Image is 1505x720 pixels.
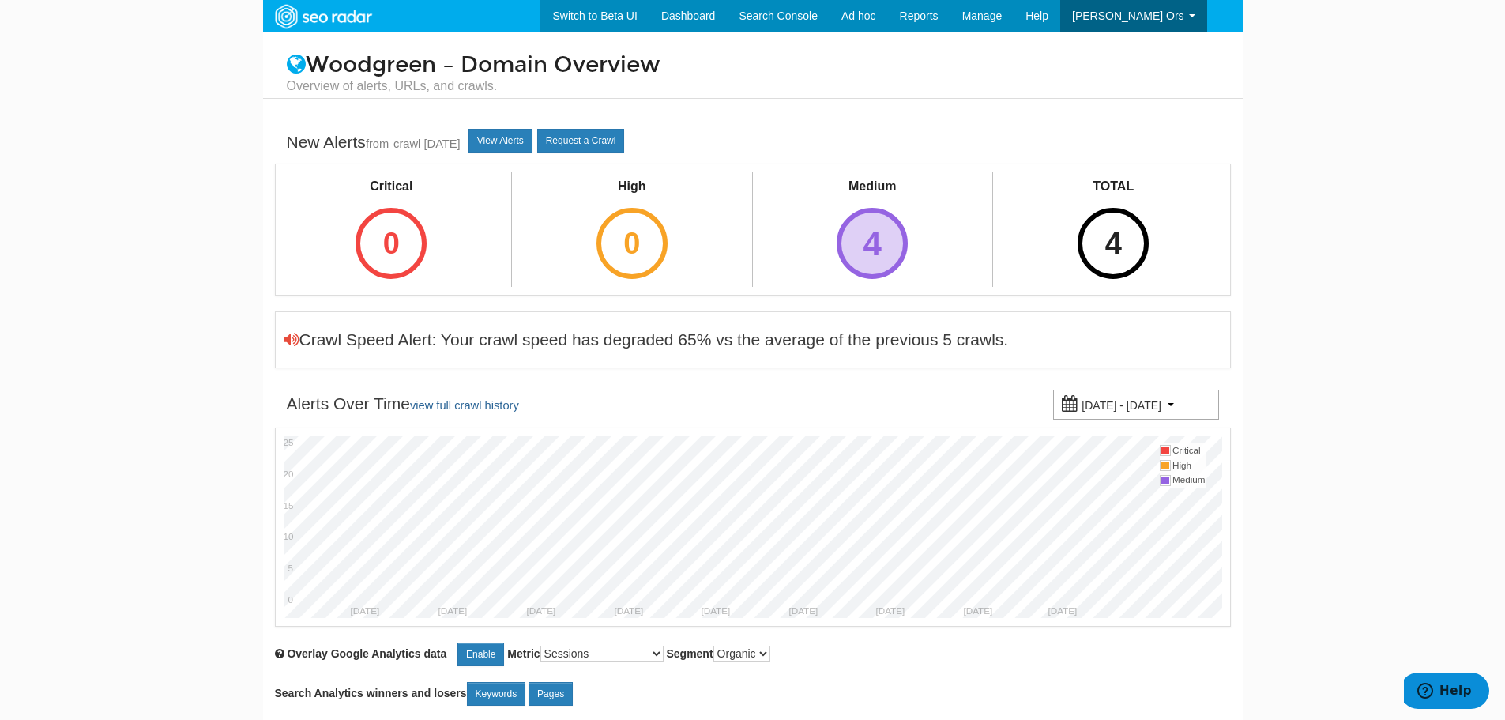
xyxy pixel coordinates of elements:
[540,646,664,662] select: Metric
[287,77,1219,95] small: Overview of alerts, URLs, and crawls.
[537,129,625,153] a: Request a Crawl
[410,399,519,412] a: view full crawl history
[287,392,519,417] div: Alerts Over Time
[837,208,908,279] div: 4
[529,682,573,706] a: Pages
[841,9,876,22] span: Ad hoc
[1082,399,1161,412] small: [DATE] - [DATE]
[1172,458,1206,473] td: High
[713,646,770,662] select: Segment
[1063,178,1163,196] div: TOTAL
[582,178,682,196] div: High
[1078,208,1149,279] div: 4
[275,53,1231,95] h1: Woodgreen – Domain Overview
[739,9,818,22] span: Search Console
[457,643,504,666] a: Enable
[393,138,461,150] a: crawl [DATE]
[341,178,441,196] div: Critical
[507,646,663,662] label: Metric
[356,208,427,279] div: 0
[666,646,769,662] label: Segment
[287,130,461,156] div: New Alerts
[1172,443,1206,458] td: Critical
[467,682,526,706] a: Keywords
[269,2,378,31] img: SEORadar
[287,647,446,660] span: Overlay chart with Google Analytics data
[1072,9,1184,22] span: [PERSON_NAME] Ors
[1025,9,1048,22] span: Help
[900,9,939,22] span: Reports
[468,129,532,153] a: View Alerts
[822,178,922,196] div: Medium
[366,138,389,150] small: from
[275,682,574,706] label: Search Analytics winners and losers
[962,9,1003,22] span: Manage
[284,328,1009,352] div: Crawl Speed Alert: Your crawl speed has degraded 65% vs the average of the previous 5 crawls.
[596,208,668,279] div: 0
[1404,673,1489,712] iframe: Opens a widget where you can find more information
[1172,473,1206,488] td: Medium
